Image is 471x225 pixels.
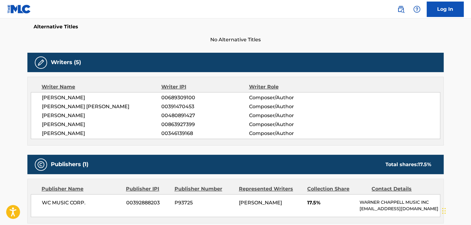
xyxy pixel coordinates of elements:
div: Writer IPI [161,83,249,91]
span: [PERSON_NAME] [42,130,161,137]
span: Composer/Author [249,112,328,119]
p: [EMAIL_ADDRESS][DOMAIN_NAME] [360,206,440,212]
div: Publisher Name [42,185,121,193]
span: [PERSON_NAME] [42,121,161,128]
span: 00346139168 [161,130,249,137]
span: Composer/Author [249,121,328,128]
span: 17.5% [307,199,355,207]
div: Represented Writers [239,185,303,193]
span: 00392888203 [126,199,170,207]
iframe: Chat Widget [440,195,471,225]
img: help [413,6,421,13]
div: Contact Details [372,185,431,193]
span: Composer/Author [249,94,328,101]
span: P93725 [175,199,234,207]
span: 00391470453 [161,103,249,110]
img: Publishers [37,161,45,168]
div: Collection Share [307,185,367,193]
span: Composer/Author [249,103,328,110]
span: [PERSON_NAME] [PERSON_NAME] [42,103,161,110]
p: WARNER CHAPPELL MUSIC INC [360,199,440,206]
img: search [397,6,405,13]
span: WC MUSIC CORP. [42,199,122,207]
div: Total shares: [385,161,431,168]
span: [PERSON_NAME] [42,112,161,119]
span: Composer/Author [249,130,328,137]
h5: Alternative Titles [34,24,437,30]
span: 00480891427 [161,112,249,119]
span: No Alternative Titles [27,36,444,43]
a: Public Search [395,3,407,15]
div: Publisher Number [174,185,234,193]
span: 17.5 % [418,162,431,167]
div: Writer Role [249,83,328,91]
img: Writers [37,59,45,66]
span: 00689309100 [161,94,249,101]
img: MLC Logo [7,5,31,14]
a: Log In [427,2,464,17]
h5: Publishers (1) [51,161,88,168]
span: 00863927399 [161,121,249,128]
h5: Writers (5) [51,59,81,66]
span: [PERSON_NAME] [239,200,282,206]
div: Help [411,3,423,15]
div: Writer Name [42,83,161,91]
span: [PERSON_NAME] [42,94,161,101]
div: Publisher IPI [126,185,170,193]
div: Drag [442,202,446,220]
